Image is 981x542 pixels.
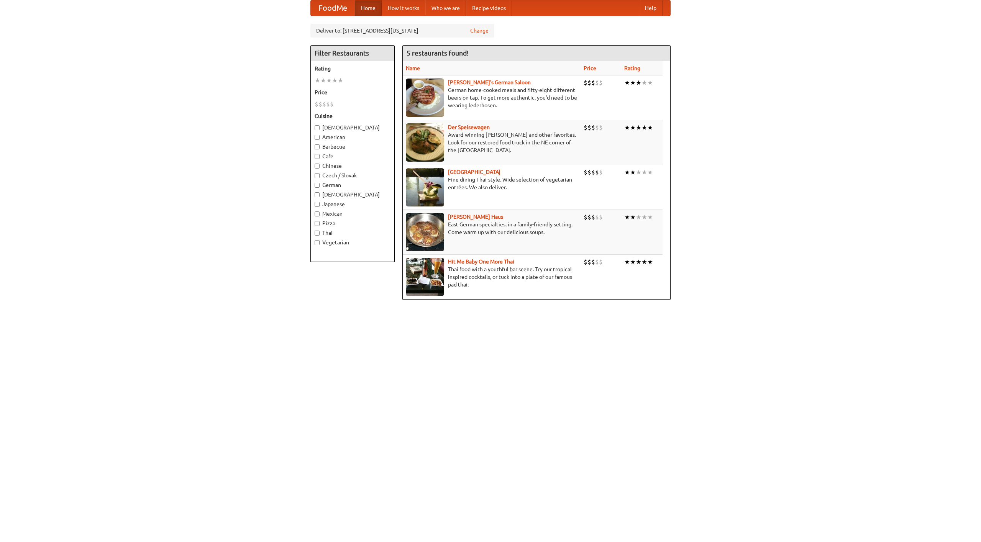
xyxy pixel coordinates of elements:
li: ★ [630,168,636,177]
li: ★ [630,79,636,87]
li: $ [584,79,587,87]
li: $ [584,123,587,132]
li: ★ [315,76,320,85]
li: ★ [624,79,630,87]
h5: Cuisine [315,112,390,120]
li: $ [591,79,595,87]
input: Chinese [315,164,320,169]
li: ★ [332,76,338,85]
li: $ [587,123,591,132]
input: Japanese [315,202,320,207]
a: Who we are [425,0,466,16]
li: $ [587,168,591,177]
li: ★ [636,79,641,87]
img: babythai.jpg [406,258,444,296]
a: [PERSON_NAME] Haus [448,214,503,220]
li: $ [591,168,595,177]
h4: Filter Restaurants [311,46,394,61]
li: ★ [647,213,653,221]
li: ★ [636,258,641,266]
a: Change [470,27,489,34]
li: $ [587,213,591,221]
a: Rating [624,65,640,71]
li: ★ [630,258,636,266]
a: Hit Me Baby One More Thai [448,259,514,265]
li: ★ [624,168,630,177]
input: Mexican [315,211,320,216]
input: Barbecue [315,144,320,149]
li: ★ [338,76,343,85]
li: ★ [624,213,630,221]
ng-pluralize: 5 restaurants found! [407,49,469,57]
h5: Price [315,88,390,96]
li: $ [591,123,595,132]
li: $ [599,168,603,177]
input: Cafe [315,154,320,159]
li: $ [584,213,587,221]
li: ★ [630,213,636,221]
li: ★ [624,258,630,266]
img: esthers.jpg [406,79,444,117]
li: $ [584,258,587,266]
li: $ [591,258,595,266]
img: speisewagen.jpg [406,123,444,162]
li: ★ [647,258,653,266]
li: $ [587,79,591,87]
li: $ [595,213,599,221]
a: Der Speisewagen [448,124,490,130]
a: Help [639,0,663,16]
a: Name [406,65,420,71]
label: Chinese [315,162,390,170]
a: [PERSON_NAME]'s German Saloon [448,79,531,85]
li: ★ [647,123,653,132]
li: ★ [624,123,630,132]
a: Home [355,0,382,16]
input: Czech / Slovak [315,173,320,178]
li: ★ [641,258,647,266]
label: Vegetarian [315,239,390,246]
input: Thai [315,231,320,236]
label: American [315,133,390,141]
li: ★ [641,123,647,132]
li: $ [599,79,603,87]
label: Czech / Slovak [315,172,390,179]
input: American [315,135,320,140]
label: Pizza [315,219,390,227]
img: satay.jpg [406,168,444,206]
li: $ [599,258,603,266]
label: German [315,181,390,189]
label: Cafe [315,152,390,160]
div: Deliver to: [STREET_ADDRESS][US_STATE] [310,24,494,38]
a: FoodMe [311,0,355,16]
label: Thai [315,229,390,237]
li: ★ [326,76,332,85]
p: Fine dining Thai-style. Wide selection of vegetarian entrées. We also deliver. [406,176,577,191]
a: [GEOGRAPHIC_DATA] [448,169,500,175]
a: How it works [382,0,425,16]
li: $ [330,100,334,108]
li: $ [591,213,595,221]
li: $ [315,100,318,108]
li: $ [595,79,599,87]
li: $ [584,168,587,177]
input: German [315,183,320,188]
a: Recipe videos [466,0,512,16]
input: [DEMOGRAPHIC_DATA] [315,125,320,130]
li: $ [322,100,326,108]
p: German home-cooked meals and fifty-eight different beers on tap. To get more authentic, you'd nee... [406,86,577,109]
li: $ [599,123,603,132]
li: ★ [630,123,636,132]
input: Pizza [315,221,320,226]
img: kohlhaus.jpg [406,213,444,251]
input: [DEMOGRAPHIC_DATA] [315,192,320,197]
li: ★ [641,213,647,221]
p: Award-winning [PERSON_NAME] and other favorites. Look for our restored food truck in the NE corne... [406,131,577,154]
li: $ [587,258,591,266]
li: ★ [636,123,641,132]
label: [DEMOGRAPHIC_DATA] [315,191,390,198]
